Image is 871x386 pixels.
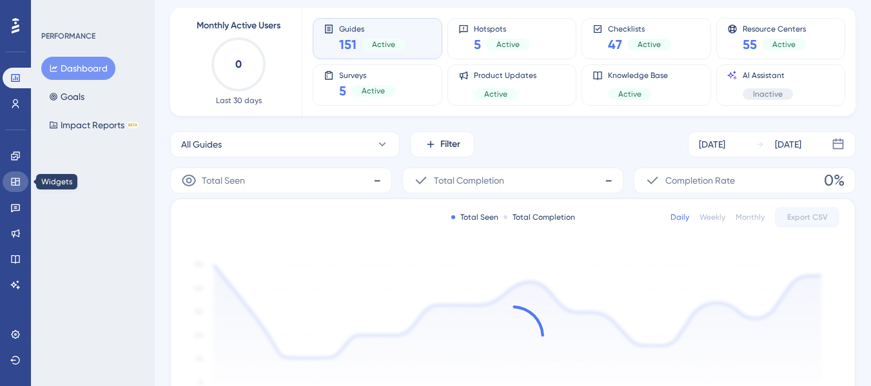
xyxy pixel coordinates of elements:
[216,95,262,106] span: Last 30 days
[339,82,346,100] span: 5
[638,39,661,50] span: Active
[484,89,507,99] span: Active
[339,24,406,33] span: Guides
[41,85,92,108] button: Goals
[451,212,498,222] div: Total Seen
[608,24,671,33] span: Checklists
[496,39,520,50] span: Active
[202,173,245,188] span: Total Seen
[41,57,115,80] button: Dashboard
[504,212,575,222] div: Total Completion
[736,212,765,222] div: Monthly
[339,70,395,79] span: Surveys
[608,70,668,81] span: Knowledge Base
[743,70,793,81] span: AI Assistant
[170,131,400,157] button: All Guides
[440,137,460,152] span: Filter
[605,170,612,191] span: -
[127,122,139,128] div: BETA
[700,212,725,222] div: Weekly
[743,24,806,33] span: Resource Centers
[372,39,395,50] span: Active
[775,207,839,227] button: Export CSV
[775,137,801,152] div: [DATE]
[339,35,357,53] span: 151
[670,212,689,222] div: Daily
[753,89,783,99] span: Inactive
[474,35,481,53] span: 5
[665,173,735,188] span: Completion Rate
[434,173,504,188] span: Total Completion
[197,18,280,34] span: Monthly Active Users
[235,58,242,70] text: 0
[772,39,796,50] span: Active
[618,89,641,99] span: Active
[181,137,222,152] span: All Guides
[410,131,475,157] button: Filter
[608,35,622,53] span: 47
[743,35,757,53] span: 55
[787,212,828,222] span: Export CSV
[474,70,536,81] span: Product Updates
[41,113,146,137] button: Impact ReportsBETA
[474,24,530,33] span: Hotspots
[373,170,381,191] span: -
[362,86,385,96] span: Active
[824,170,845,191] span: 0%
[699,137,725,152] div: [DATE]
[41,31,95,41] div: PERFORMANCE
